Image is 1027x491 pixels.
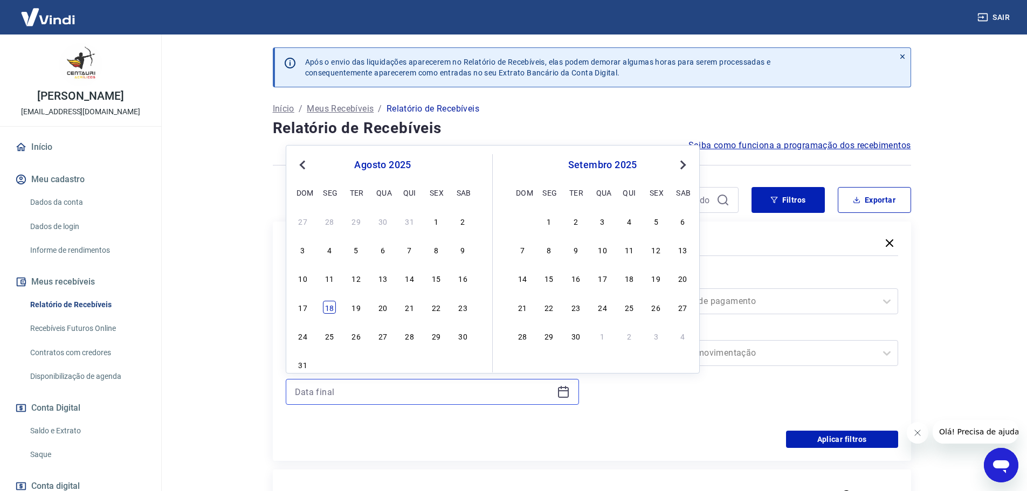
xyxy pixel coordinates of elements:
[516,329,529,342] div: Choose domingo, 28 de setembro de 2025
[676,301,689,314] div: Choose sábado, 27 de setembro de 2025
[975,8,1014,27] button: Sair
[650,329,663,342] div: Choose sexta-feira, 3 de outubro de 2025
[457,329,470,342] div: Choose sábado, 30 de agosto de 2025
[59,43,102,86] img: dd6b44d6-53e7-4c2f-acc0-25087f8ca7ac.jpeg
[430,215,443,227] div: Choose sexta-feira, 1 de agosto de 2025
[457,301,470,314] div: Choose sábado, 23 de agosto de 2025
[607,325,896,338] label: Tipo de Movimentação
[297,186,309,199] div: dom
[984,448,1018,482] iframe: Botão para abrir a janela de mensagens
[650,243,663,256] div: Choose sexta-feira, 12 de setembro de 2025
[26,216,148,238] a: Dados de login
[296,158,309,171] button: Previous Month
[13,135,148,159] a: Início
[430,272,443,285] div: Choose sexta-feira, 15 de agosto de 2025
[350,272,363,285] div: Choose terça-feira, 12 de agosto de 2025
[376,215,389,227] div: Choose quarta-feira, 30 de julho de 2025
[323,358,336,371] div: Choose segunda-feira, 1 de setembro de 2025
[677,158,690,171] button: Next Month
[307,102,374,115] p: Meus Recebíveis
[623,186,636,199] div: qui
[376,301,389,314] div: Choose quarta-feira, 20 de agosto de 2025
[516,243,529,256] div: Choose domingo, 7 de setembro de 2025
[273,102,294,115] a: Início
[26,444,148,466] a: Saque
[542,272,555,285] div: Choose segunda-feira, 15 de setembro de 2025
[323,243,336,256] div: Choose segunda-feira, 4 de agosto de 2025
[297,329,309,342] div: Choose domingo, 24 de agosto de 2025
[542,301,555,314] div: Choose segunda-feira, 22 de setembro de 2025
[623,301,636,314] div: Choose quinta-feira, 25 de setembro de 2025
[376,329,389,342] div: Choose quarta-feira, 27 de agosto de 2025
[403,329,416,342] div: Choose quinta-feira, 28 de agosto de 2025
[297,272,309,285] div: Choose domingo, 10 de agosto de 2025
[13,396,148,420] button: Conta Digital
[26,317,148,340] a: Recebíveis Futuros Online
[350,186,363,199] div: ter
[514,213,691,343] div: month 2025-09
[569,186,582,199] div: ter
[786,431,898,448] button: Aplicar filtros
[623,272,636,285] div: Choose quinta-feira, 18 de setembro de 2025
[623,243,636,256] div: Choose quinta-feira, 11 de setembro de 2025
[676,272,689,285] div: Choose sábado, 20 de setembro de 2025
[297,215,309,227] div: Choose domingo, 27 de julho de 2025
[596,329,609,342] div: Choose quarta-feira, 1 de outubro de 2025
[569,215,582,227] div: Choose terça-feira, 2 de setembro de 2025
[273,117,911,139] h4: Relatório de Recebíveis
[623,215,636,227] div: Choose quinta-feira, 4 de setembro de 2025
[376,243,389,256] div: Choose quarta-feira, 6 de agosto de 2025
[569,243,582,256] div: Choose terça-feira, 9 de setembro de 2025
[297,301,309,314] div: Choose domingo, 17 de agosto de 2025
[403,301,416,314] div: Choose quinta-feira, 21 de agosto de 2025
[323,272,336,285] div: Choose segunda-feira, 11 de agosto de 2025
[13,168,148,191] button: Meu cadastro
[430,329,443,342] div: Choose sexta-feira, 29 de agosto de 2025
[323,215,336,227] div: Choose segunda-feira, 28 de julho de 2025
[21,106,140,117] p: [EMAIL_ADDRESS][DOMAIN_NAME]
[457,272,470,285] div: Choose sábado, 16 de agosto de 2025
[650,186,663,199] div: sex
[376,358,389,371] div: Choose quarta-feira, 3 de setembro de 2025
[430,358,443,371] div: Choose sexta-feira, 5 de setembro de 2025
[26,239,148,261] a: Informe de rendimentos
[26,365,148,388] a: Disponibilização de agenda
[350,243,363,256] div: Choose terça-feira, 5 de agosto de 2025
[299,102,302,115] p: /
[516,301,529,314] div: Choose domingo, 21 de setembro de 2025
[676,186,689,199] div: sab
[403,215,416,227] div: Choose quinta-feira, 31 de julho de 2025
[457,215,470,227] div: Choose sábado, 2 de agosto de 2025
[457,243,470,256] div: Choose sábado, 9 de agosto de 2025
[376,272,389,285] div: Choose quarta-feira, 13 de agosto de 2025
[542,186,555,199] div: seg
[378,102,382,115] p: /
[650,215,663,227] div: Choose sexta-feira, 5 de setembro de 2025
[838,187,911,213] button: Exportar
[676,215,689,227] div: Choose sábado, 6 de setembro de 2025
[26,342,148,364] a: Contratos com credores
[676,243,689,256] div: Choose sábado, 13 de setembro de 2025
[430,301,443,314] div: Choose sexta-feira, 22 de agosto de 2025
[403,272,416,285] div: Choose quinta-feira, 14 de agosto de 2025
[403,243,416,256] div: Choose quinta-feira, 7 de agosto de 2025
[6,8,91,16] span: Olá! Precisa de ajuda?
[596,272,609,285] div: Choose quarta-feira, 17 de setembro de 2025
[26,191,148,213] a: Dados da conta
[516,215,529,227] div: Choose domingo, 31 de agosto de 2025
[323,301,336,314] div: Choose segunda-feira, 18 de agosto de 2025
[297,243,309,256] div: Choose domingo, 3 de agosto de 2025
[430,243,443,256] div: Choose sexta-feira, 8 de agosto de 2025
[569,272,582,285] div: Choose terça-feira, 16 de setembro de 2025
[403,358,416,371] div: Choose quinta-feira, 4 de setembro de 2025
[13,1,83,33] img: Vindi
[13,270,148,294] button: Meus recebíveis
[516,272,529,285] div: Choose domingo, 14 de setembro de 2025
[650,301,663,314] div: Choose sexta-feira, 26 de setembro de 2025
[26,294,148,316] a: Relatório de Recebíveis
[542,215,555,227] div: Choose segunda-feira, 1 de setembro de 2025
[350,301,363,314] div: Choose terça-feira, 19 de agosto de 2025
[596,215,609,227] div: Choose quarta-feira, 3 de setembro de 2025
[596,301,609,314] div: Choose quarta-feira, 24 de setembro de 2025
